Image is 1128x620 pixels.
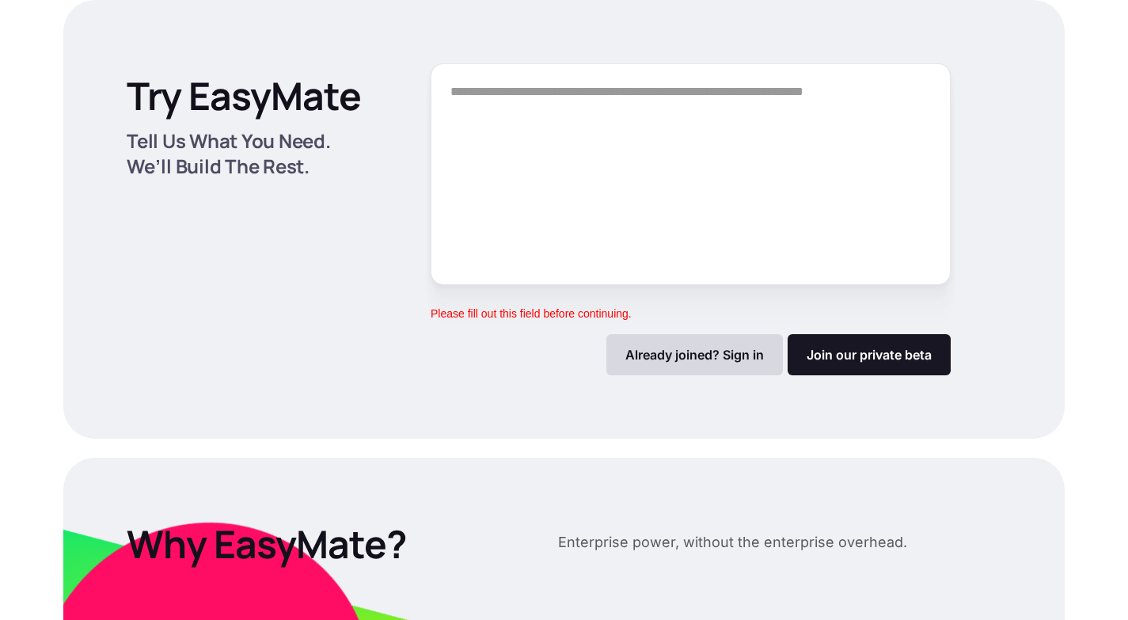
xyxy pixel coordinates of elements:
div: Please fill out this field before continuing. [431,306,632,321]
p: Why EasyMate? [127,521,507,567]
p: Try EasyMate [127,73,361,119]
p: Enterprise power, without the enterprise overhead. [558,531,907,554]
form: Form [431,63,951,375]
p: Already joined? Sign in [625,347,764,363]
a: Join our private beta [788,334,951,375]
p: Tell Us What You Need. We’ll Build The Rest. [127,128,378,179]
a: Already joined? Sign in [606,334,783,375]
